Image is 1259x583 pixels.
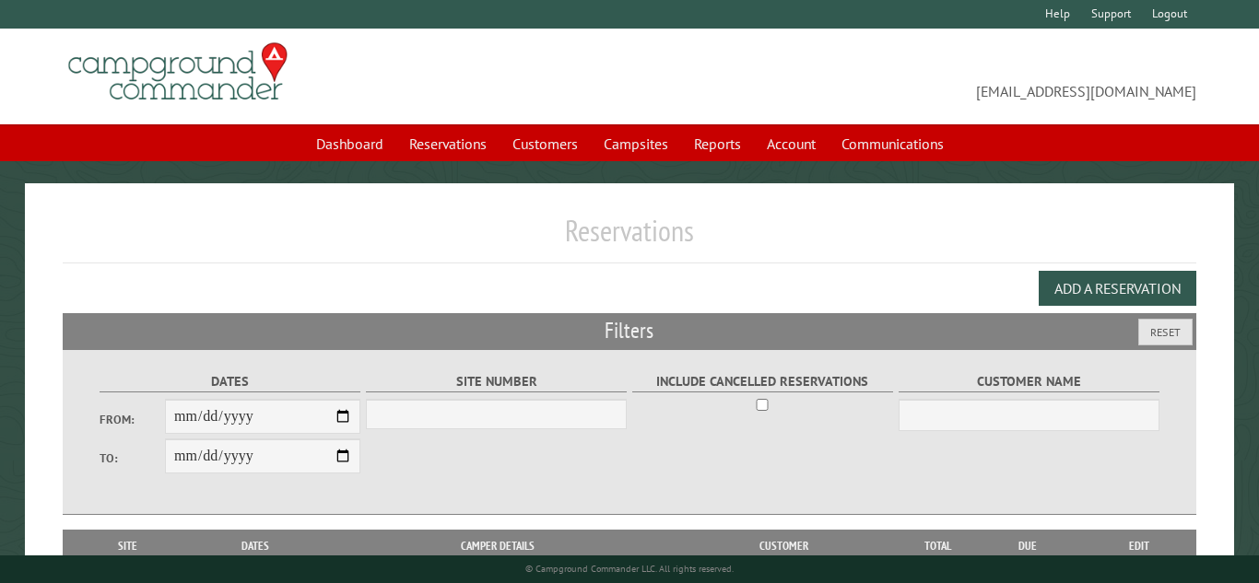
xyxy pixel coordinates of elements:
img: Campground Commander [63,36,293,108]
th: Camper Details [328,530,666,563]
button: Reset [1138,319,1193,345]
th: Edit [1081,530,1195,563]
a: Reports [683,126,752,161]
h2: Filters [63,313,1195,348]
button: Add a Reservation [1039,271,1196,306]
label: From: [100,411,165,428]
th: Due [975,530,1082,563]
label: Include Cancelled Reservations [632,371,893,392]
th: Total [901,530,975,563]
span: [EMAIL_ADDRESS][DOMAIN_NAME] [629,51,1196,102]
a: Communications [830,126,955,161]
a: Reservations [398,126,498,161]
a: Account [756,126,827,161]
a: Customers [501,126,589,161]
h1: Reservations [63,213,1195,263]
th: Dates [182,530,328,563]
th: Customer [666,530,900,563]
small: © Campground Commander LLC. All rights reserved. [525,563,734,575]
a: Campsites [593,126,679,161]
label: Customer Name [899,371,1159,392]
a: Dashboard [305,126,394,161]
th: Site [72,530,182,563]
label: To: [100,449,165,467]
label: Site Number [366,371,627,392]
label: Dates [100,371,360,392]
